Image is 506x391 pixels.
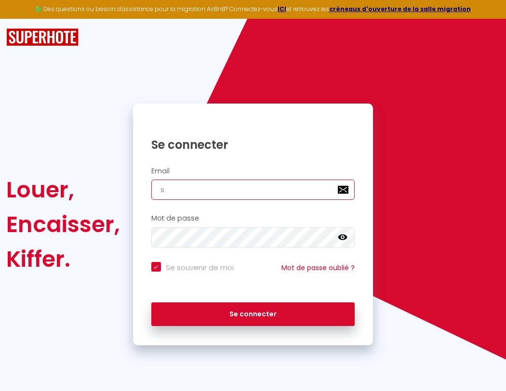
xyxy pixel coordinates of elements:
[6,242,120,276] div: Kiffer.
[151,214,355,222] h2: Mot de passe
[151,167,355,175] h2: Email
[329,5,471,13] a: créneaux d'ouverture de la salle migration
[6,207,120,242] div: Encaisser,
[8,4,37,33] button: Ouvrir le widget de chat LiveChat
[151,180,355,200] input: Ton Email
[6,28,79,46] img: SuperHote logo
[281,263,355,273] a: Mot de passe oublié ?
[278,5,286,13] a: ICI
[151,302,355,326] button: Se connecter
[151,137,355,152] h1: Se connecter
[6,172,120,207] div: Louer,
